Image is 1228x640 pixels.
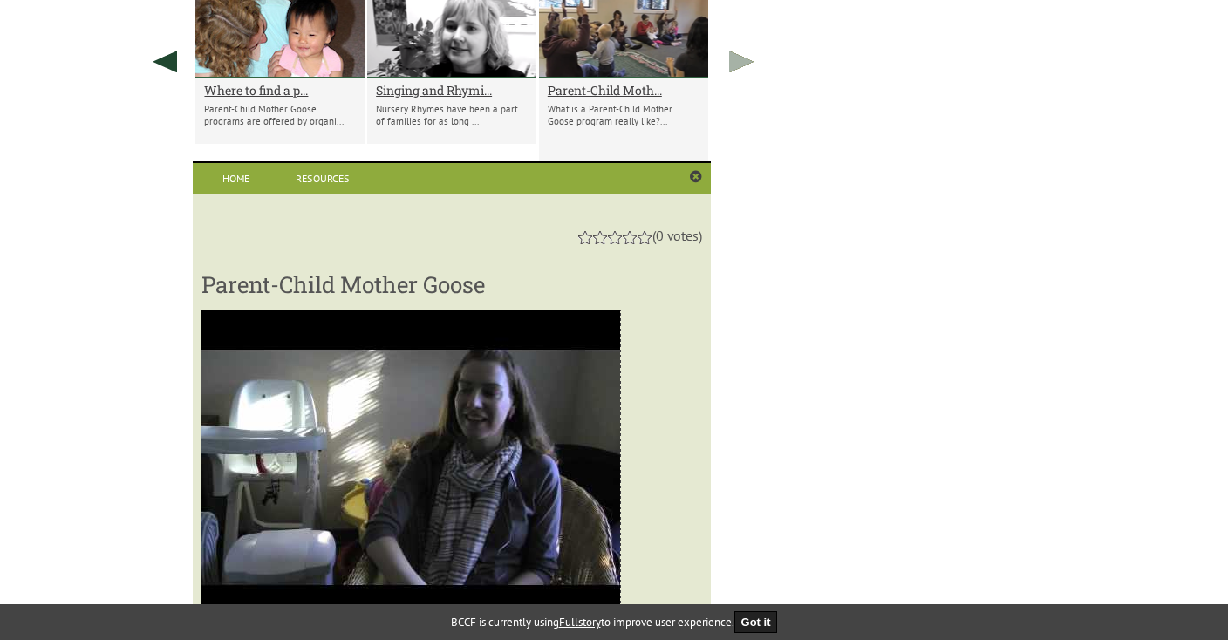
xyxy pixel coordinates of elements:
h3: Parent-Child Mother Goose [201,269,701,299]
a: 3 [608,231,622,244]
a: Fullstory [559,615,601,630]
a: 2 [593,231,607,244]
a: Close [690,170,702,184]
p: Nursery Rhymes have been a part of families for as long ... [376,103,528,127]
a: Resources [279,163,365,194]
a: Parent-Child Moth... [548,82,699,99]
span: (0 votes) [652,227,702,244]
a: Where to find a p... [204,82,356,99]
a: Home [193,163,279,194]
a: 4 [623,231,637,244]
button: Got it [734,611,778,633]
a: 1 [578,231,592,244]
p: What is a Parent-Child Mother Goose program really like?... [548,103,699,127]
a: Singing and Rhymi... [376,82,528,99]
a: 5 [638,231,652,244]
p: Parent-Child Mother Goose programs are offered by organi... [204,103,356,127]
